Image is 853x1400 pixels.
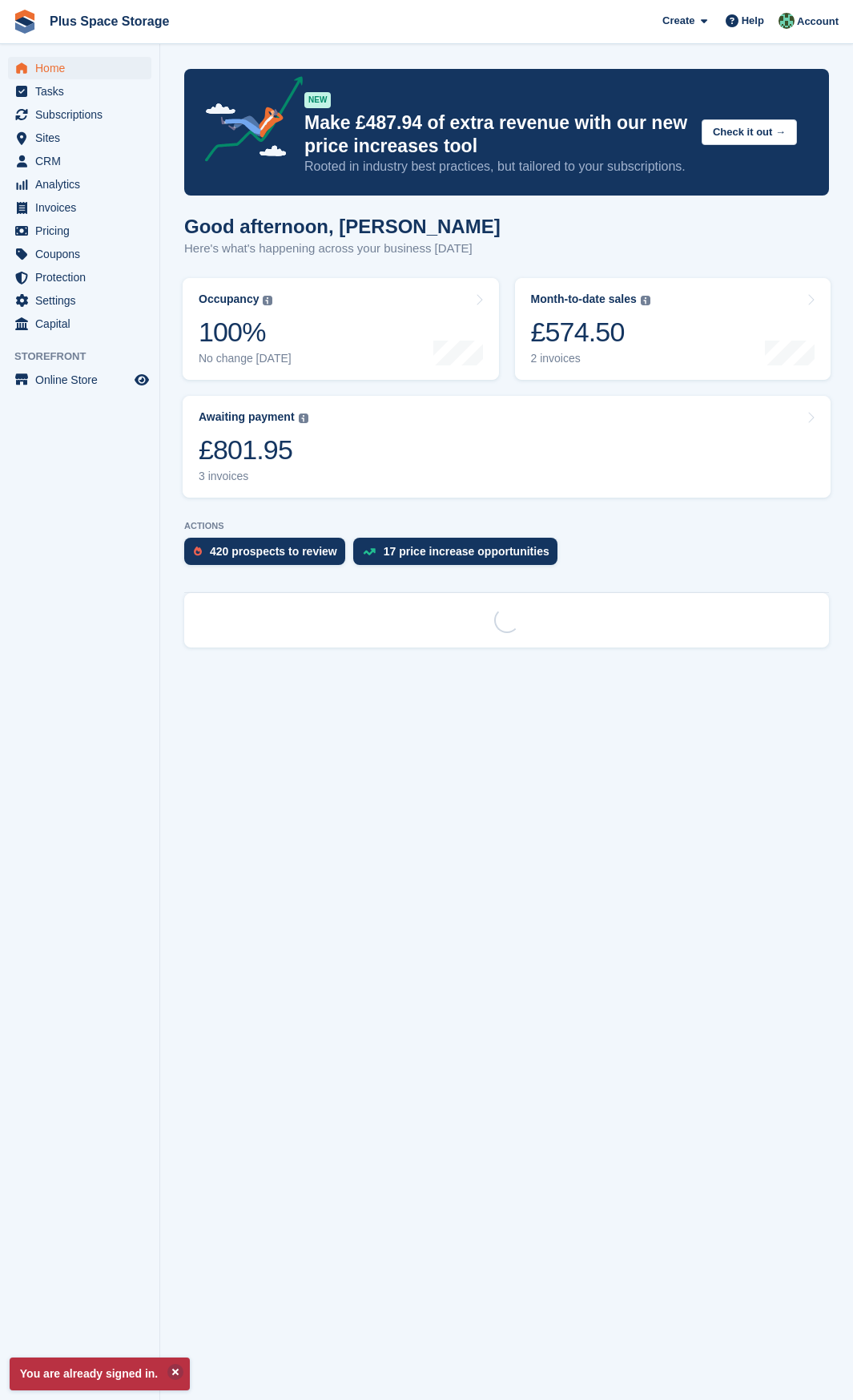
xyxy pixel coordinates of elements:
div: 100% [199,316,292,349]
a: Occupancy 100% No change [DATE] [183,278,499,380]
img: prospect-51fa495bee0391a8d652442698ab0144808aea92771e9ea1ae160a38d050c398.svg [194,547,202,556]
a: menu [8,220,151,242]
span: Capital [35,313,131,335]
a: menu [8,127,151,149]
div: £574.50 [531,316,650,349]
a: Plus Space Storage [43,8,175,34]
img: icon-info-grey-7440780725fd019a000dd9b08b2336e03edf1995a4989e88bcd33f0948082b44.svg [641,296,650,305]
a: Preview store [132,370,151,389]
a: menu [8,266,151,288]
div: 3 invoices [199,470,308,483]
span: Help [742,13,764,29]
img: icon-info-grey-7440780725fd019a000dd9b08b2336e03edf1995a4989e88bcd33f0948082b44.svg [299,414,308,423]
span: Subscriptions [35,103,131,126]
a: menu [8,369,151,391]
a: menu [8,103,151,126]
a: Month-to-date sales £574.50 2 invoices [515,278,831,380]
h1: Good afternoon, [PERSON_NAME] [184,216,501,237]
div: 17 price increase opportunities [384,545,549,558]
a: Awaiting payment £801.95 3 invoices [183,396,831,498]
div: Month-to-date sales [531,293,637,306]
span: Protection [35,266,131,288]
span: Invoices [35,196,131,219]
span: Settings [35,289,131,312]
img: price_increase_opportunities-93ffe204e8149a01c8c9dc8f82e8f89637d9d84a8eef4429ea346261dce0b2c0.svg [363,548,376,555]
div: Awaiting payment [199,410,295,424]
a: menu [8,173,151,196]
img: Karolis Stasinskas [779,13,795,29]
p: Here's what's happening across your business [DATE] [184,240,501,258]
a: menu [8,196,151,219]
span: Account [797,14,839,30]
a: menu [8,289,151,312]
button: Check it out → [702,119,797,146]
div: 420 prospects to review [210,545,337,558]
span: Online Store [35,369,131,391]
a: menu [8,80,151,103]
div: 2 invoices [531,352,650,365]
a: menu [8,243,151,265]
img: price-adjustments-announcement-icon-8257ccfd72463d97f412b2fc003d46551f7dbcb40ab6d574587a9cd5c0d94... [191,76,304,167]
span: Analytics [35,173,131,196]
div: NEW [304,92,331,108]
a: 17 price increase opportunities [353,538,565,573]
a: menu [8,313,151,335]
p: Make £487.94 of extra revenue with our new price increases tool [304,111,689,158]
img: icon-info-grey-7440780725fd019a000dd9b08b2336e03edf1995a4989e88bcd33f0948082b44.svg [263,296,272,305]
img: stora-icon-8386f47178a22dfd0bd8f6a31ec36ba5ce8667c1dd55bd0f319d3a0aa187defe.svg [13,10,37,34]
div: £801.95 [199,434,308,466]
span: Create [662,13,694,29]
span: Sites [35,127,131,149]
span: Tasks [35,80,131,103]
a: 420 prospects to review [184,538,353,573]
span: Coupons [35,243,131,265]
p: You are already signed in. [10,1358,190,1390]
div: Occupancy [199,293,259,306]
p: ACTIONS [184,521,829,531]
p: Rooted in industry best practices, but tailored to your subscriptions. [304,158,689,176]
span: Pricing [35,220,131,242]
span: Home [35,57,131,79]
a: menu [8,57,151,79]
a: menu [8,150,151,172]
span: CRM [35,150,131,172]
div: No change [DATE] [199,352,292,365]
span: Storefront [14,349,159,365]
